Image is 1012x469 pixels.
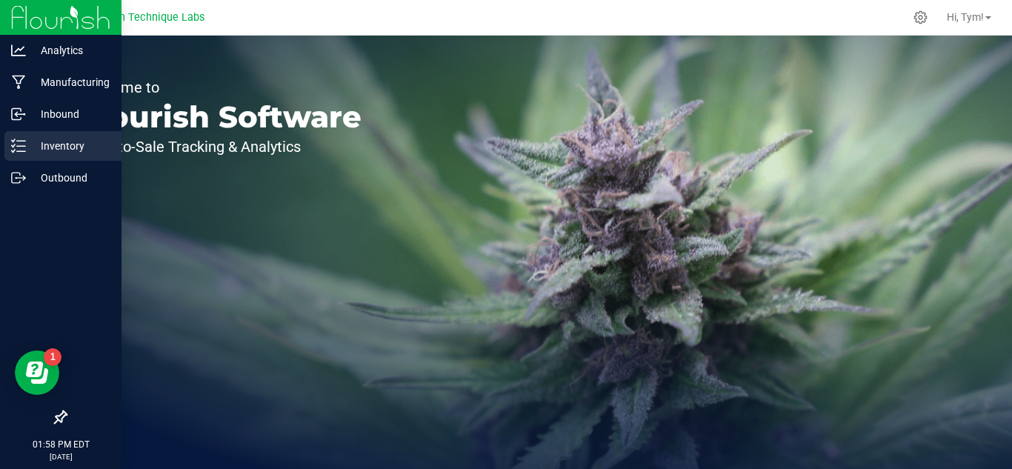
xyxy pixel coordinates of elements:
[26,41,115,59] p: Analytics
[11,170,26,185] inline-svg: Outbound
[44,348,61,366] iframe: Resource center unread badge
[26,105,115,123] p: Inbound
[11,75,26,90] inline-svg: Manufacturing
[11,43,26,58] inline-svg: Analytics
[26,137,115,155] p: Inventory
[26,73,115,91] p: Manufacturing
[98,11,204,24] span: Clean Technique Labs
[11,107,26,122] inline-svg: Inbound
[80,102,362,132] p: Flourish Software
[15,350,59,395] iframe: Resource center
[947,11,984,23] span: Hi, Tym!
[80,80,362,95] p: Welcome to
[26,169,115,187] p: Outbound
[80,139,362,154] p: Seed-to-Sale Tracking & Analytics
[7,451,115,462] p: [DATE]
[7,438,115,451] p: 01:58 PM EDT
[11,139,26,153] inline-svg: Inventory
[911,10,930,24] div: Manage settings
